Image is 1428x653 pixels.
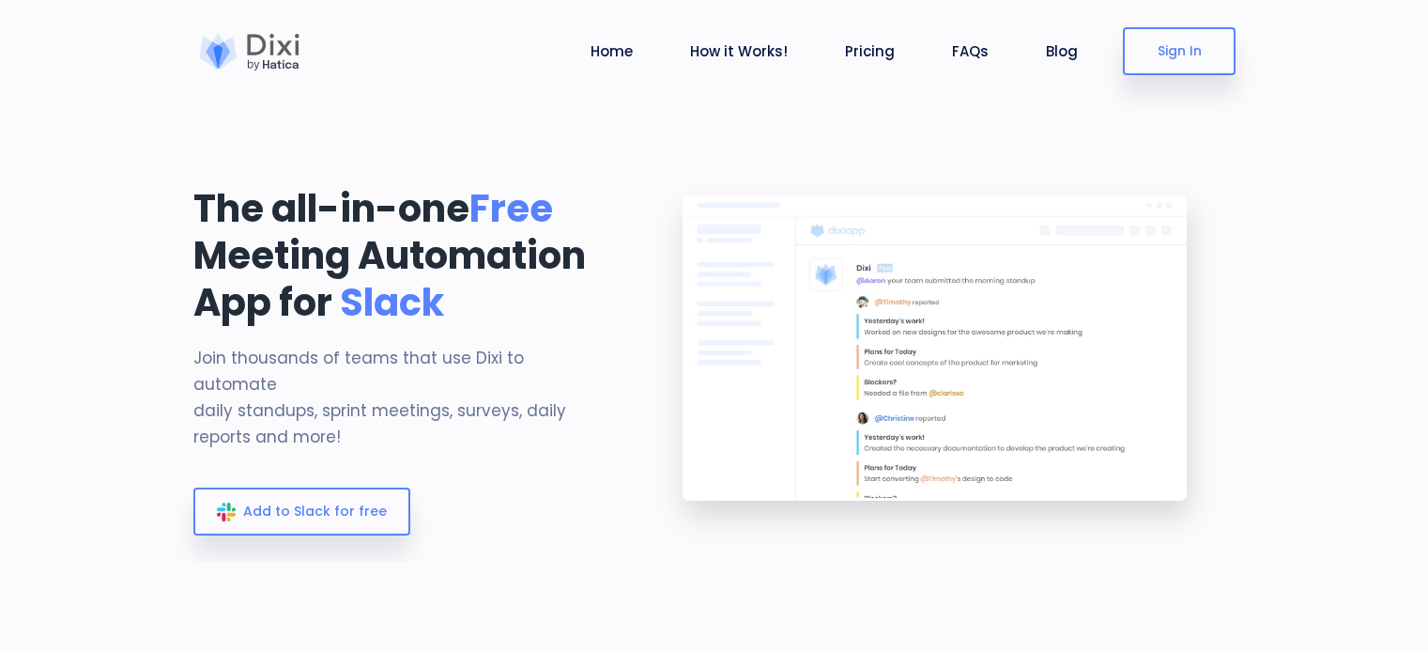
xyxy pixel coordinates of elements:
a: Pricing [837,40,902,62]
a: FAQs [944,40,996,62]
span: Add to Slack for free [243,502,387,521]
span: Slack [340,276,444,329]
img: slack_icon_color.svg [217,503,236,521]
a: Sign In [1123,27,1236,75]
a: Add to Slack for free [193,488,410,536]
a: How it Works! [683,40,795,62]
a: Blog [1038,40,1085,62]
img: landing-banner [639,164,1236,562]
a: Home [583,40,640,62]
p: Join thousands of teams that use Dixi to automate daily standups, sprint meetings, surveys, daily... [193,345,611,450]
span: Free [469,182,553,235]
h1: The all-in-one Meeting Automation App for [193,185,611,326]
